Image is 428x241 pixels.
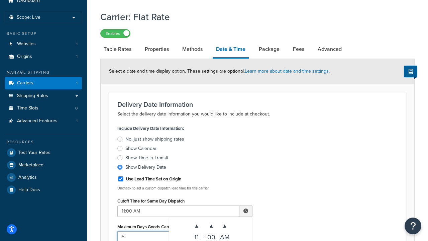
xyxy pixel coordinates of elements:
label: Maximum Days Goods Can Be in Transit [117,224,193,229]
a: Fees [290,41,308,57]
a: Methods [179,41,206,57]
div: Manage Shipping [5,70,82,75]
div: Resources [5,139,82,145]
a: Analytics [5,171,82,183]
li: Time Slots [5,102,82,114]
a: Advanced Features1 [5,115,82,127]
label: Use Lead Time Set on Origin [126,176,182,182]
span: Select a date and time display option. These settings are optional. [109,68,330,75]
li: Advanced Features [5,115,82,127]
a: Date & Time [213,41,249,59]
li: Websites [5,38,82,50]
span: Carriers [17,80,33,86]
span: Time Slots [17,105,38,111]
a: Websites1 [5,38,82,50]
span: 1 [76,54,78,60]
button: Show Help Docs [404,66,417,77]
a: Properties [141,41,172,57]
label: Include Delivery Date Information: [117,124,184,133]
a: Carriers1 [5,77,82,89]
span: Shipping Rules [17,93,48,99]
a: Help Docs [5,184,82,196]
div: AM [218,233,231,239]
span: ▲ [205,219,218,233]
span: Analytics [18,175,37,180]
span: 0 [75,105,78,111]
div: Basic Setup [5,31,82,36]
label: Enabled [101,29,130,37]
div: Show Time in Transit [125,155,168,161]
a: Marketplace [5,159,82,171]
h3: Delivery Date Information [117,101,398,108]
span: Websites [17,41,36,47]
a: Shipping Rules [5,90,82,102]
a: Test Your Rates [5,147,82,159]
span: Advanced Features [17,118,58,124]
a: Origins1 [5,51,82,63]
p: Select the delivery date information you would like to include at checkout. [117,110,398,118]
h1: Carrier: Flat Rate [100,10,406,23]
div: 11 [190,233,203,239]
span: 1 [76,80,78,86]
span: 1 [76,41,78,47]
div: No, just show shipping rates [125,136,184,143]
span: ▲ [218,219,231,233]
span: Help Docs [18,187,40,193]
button: Open Resource Center [405,218,421,234]
li: Carriers [5,77,82,89]
a: Learn more about date and time settings. [245,68,330,75]
a: Advanced [314,41,345,57]
div: 00 [205,233,218,239]
a: Package [255,41,283,57]
span: Marketplace [18,162,43,168]
p: Uncheck to set a custom dispatch lead time for this carrier [117,186,252,191]
div: Show Calendar [125,145,156,152]
span: Scope: Live [17,15,40,20]
span: ▲ [190,219,203,233]
a: Time Slots0 [5,102,82,114]
div: Show Delivery Date [125,164,166,171]
label: Cutoff Time for Same Day Dispatch [117,198,185,204]
span: Test Your Rates [18,150,50,156]
a: Table Rates [100,41,135,57]
span: 1 [76,118,78,124]
span: Origins [17,54,32,60]
li: Origins [5,51,82,63]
